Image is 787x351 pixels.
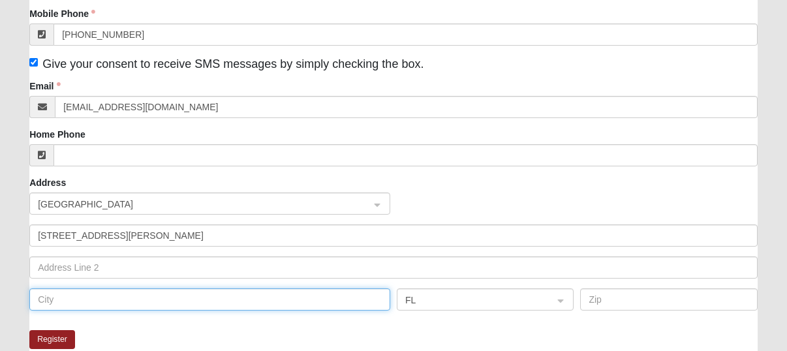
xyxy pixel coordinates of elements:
label: Mobile Phone [29,7,95,20]
input: City [29,288,390,311]
button: Register [29,330,75,349]
label: Home Phone [29,128,85,141]
span: FL [405,293,542,307]
label: Address [29,176,66,189]
input: Address Line 1 [29,224,758,247]
input: Address Line 2 [29,256,758,279]
span: Give your consent to receive SMS messages by simply checking the box. [42,57,424,70]
input: Zip [580,288,757,311]
label: Email [29,80,60,93]
span: United States [38,197,358,211]
input: Give your consent to receive SMS messages by simply checking the box. [29,58,38,67]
